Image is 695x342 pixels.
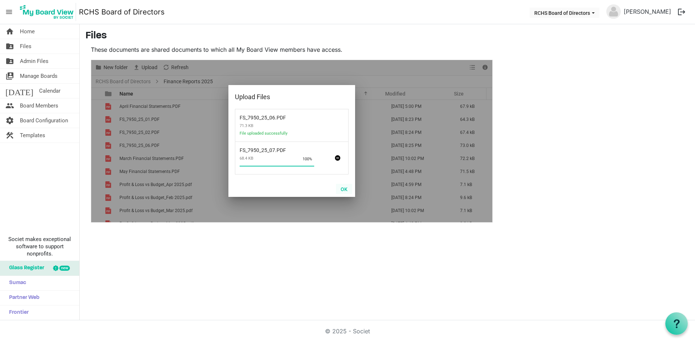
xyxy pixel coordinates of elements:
span: [DATE] [5,84,33,98]
span: 68.4 KB [240,153,316,164]
span: Manage Boards [20,69,58,83]
span: construction [5,128,14,143]
div: Upload Files [235,92,326,102]
span: .PDF [240,110,316,121]
span: File uploaded successfully [240,131,316,140]
button: logout [674,4,689,20]
span: 100% [303,157,312,161]
span: Board Members [20,98,58,113]
button: RCHS Board of Directors dropdownbutton [530,8,599,18]
a: RCHS Board of Directors [79,5,165,19]
img: My Board View Logo [18,3,76,21]
span: Calendar [39,84,60,98]
span: Home [20,24,35,39]
span: FS_7950_25_07.PDF [240,143,275,153]
span: 71.3 KB [240,121,316,131]
span: switch_account [5,69,14,83]
span: .PDF [240,143,316,153]
a: [PERSON_NAME] [621,4,674,19]
a: My Board View Logo [18,3,79,21]
button: OK [336,184,352,194]
span: Abort [331,152,344,165]
span: menu [2,5,16,19]
span: FS_7950_25_06.PDF [240,110,275,121]
span: Glass Register [5,261,44,275]
span: Board Configuration [20,113,68,128]
span: settings [5,113,14,128]
span: people [5,98,14,113]
span: folder_shared [5,54,14,68]
span: Templates [20,128,45,143]
span: Frontier [5,305,29,320]
span: Admin Files [20,54,49,68]
span: Files [20,39,31,54]
span: home [5,24,14,39]
span: Sumac [5,276,26,290]
h3: Files [85,30,689,42]
img: no-profile-picture.svg [606,4,621,19]
p: These documents are shared documents to which all My Board View members have access. [91,45,493,54]
span: Partner Web [5,291,39,305]
span: folder_shared [5,39,14,54]
div: new [59,266,70,271]
span: Societ makes exceptional software to support nonprofits. [3,236,76,257]
a: © 2025 - Societ [325,328,370,335]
